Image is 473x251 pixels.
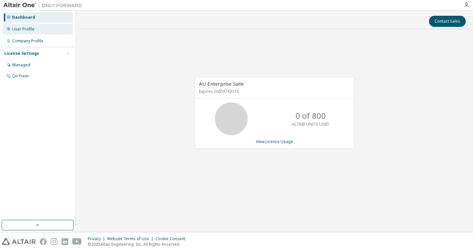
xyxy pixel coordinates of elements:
div: Website Terms of Use [107,236,155,241]
p: 0 of 800 [296,110,326,121]
span: AU Enterprise Suite [199,80,244,87]
div: Cookie Consent [155,236,189,241]
button: Contact Sales [429,16,466,27]
a: View License Usage [256,139,293,144]
div: On Prem [12,73,29,79]
img: facebook.svg [40,238,47,245]
div: License Settings [4,51,39,56]
img: Altair One [3,2,85,9]
div: User Profile [12,27,34,32]
p: Expires on [DATE] UTC [199,89,348,94]
img: youtube.svg [72,238,82,245]
div: Dashboard [12,15,35,20]
img: altair_logo.svg [2,238,36,245]
p: © 2025 Altair Engineering, Inc. All Rights Reserved. [88,241,189,247]
div: Managed [12,62,30,68]
img: instagram.svg [51,238,57,245]
p: ALTAIR UNITS USED [292,121,329,127]
div: Company Profile [12,38,43,44]
div: Privacy [88,236,107,241]
img: linkedin.svg [61,238,68,245]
